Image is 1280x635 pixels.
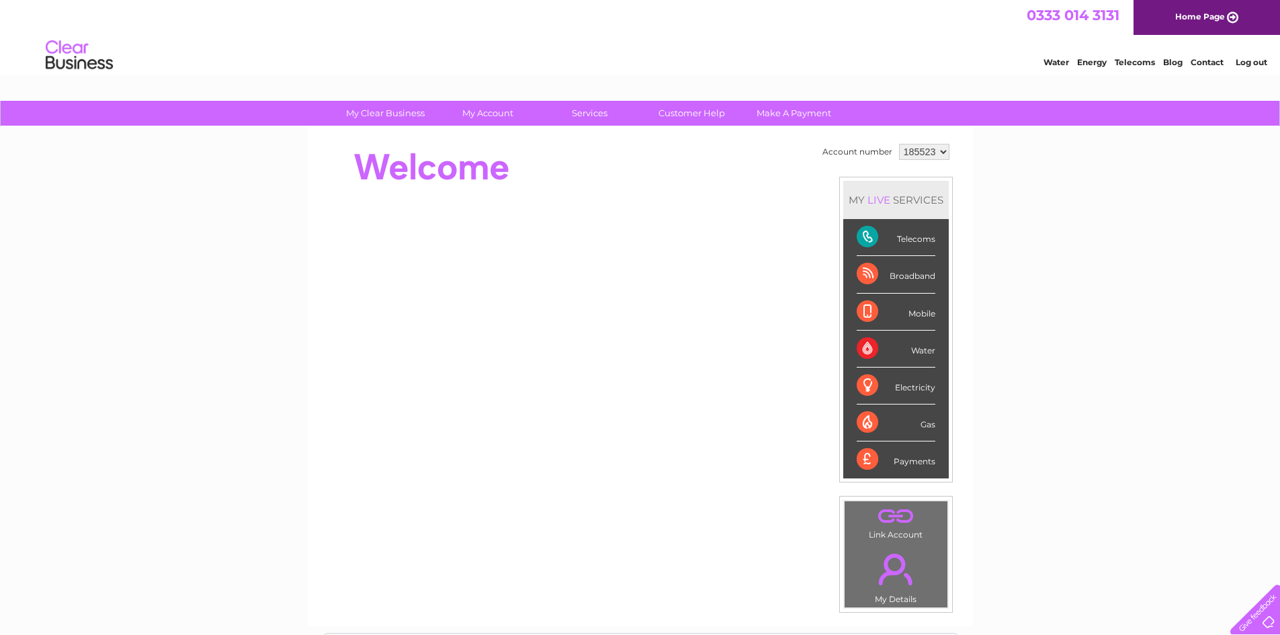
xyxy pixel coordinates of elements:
div: Telecoms [857,219,935,256]
a: Customer Help [636,101,747,126]
div: Gas [857,405,935,441]
a: My Clear Business [330,101,441,126]
a: Log out [1236,57,1267,67]
div: Payments [857,441,935,478]
td: Link Account [844,501,948,543]
a: Make A Payment [738,101,849,126]
a: Energy [1077,57,1107,67]
a: Telecoms [1115,57,1155,67]
div: Water [857,331,935,368]
a: . [848,546,944,593]
a: 0333 014 3131 [1027,7,1119,24]
a: Contact [1191,57,1224,67]
div: LIVE [865,194,893,206]
img: logo.png [45,35,114,76]
td: Account number [819,140,896,163]
td: My Details [844,542,948,608]
div: Clear Business is a trading name of Verastar Limited (registered in [GEOGRAPHIC_DATA] No. 3667643... [323,7,958,65]
a: Blog [1163,57,1183,67]
a: My Account [432,101,543,126]
a: Services [534,101,645,126]
a: Water [1043,57,1069,67]
div: MY SERVICES [843,181,949,219]
div: Mobile [857,294,935,331]
div: Broadband [857,256,935,293]
div: Electricity [857,368,935,405]
a: . [848,505,944,528]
